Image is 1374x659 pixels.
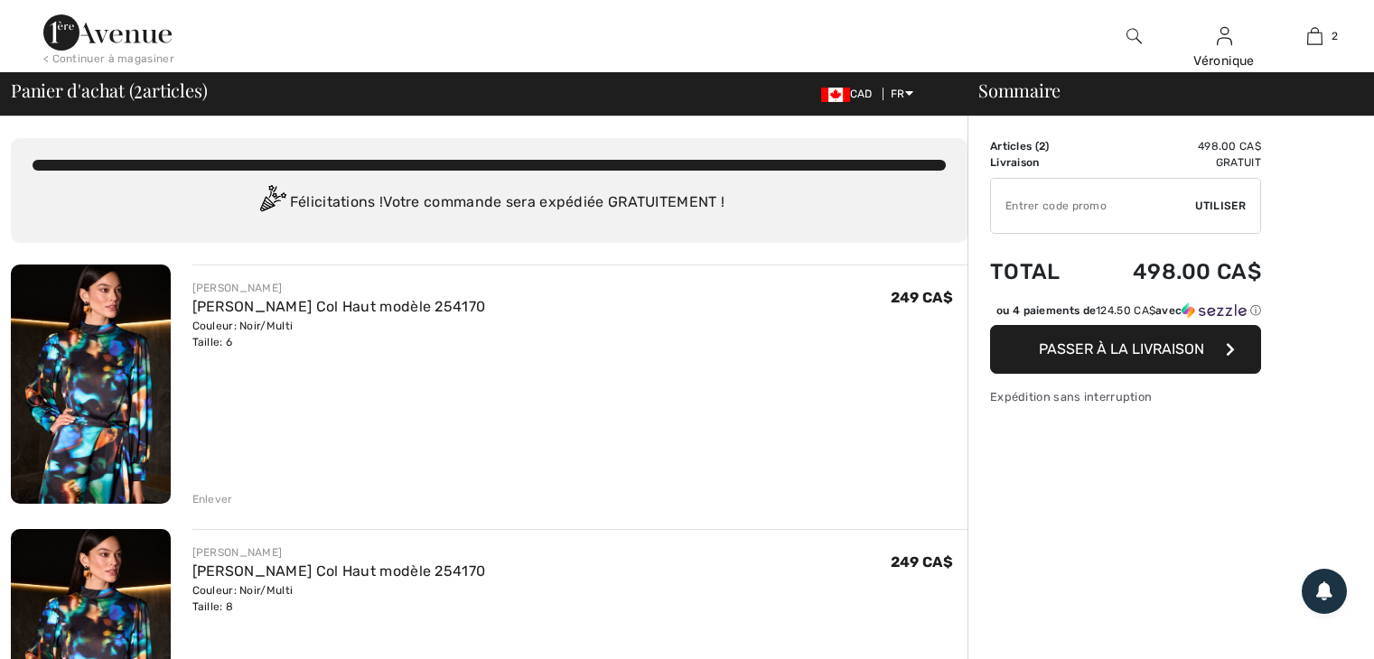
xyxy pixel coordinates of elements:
div: Sommaire [957,81,1363,99]
img: Sezzle [1182,302,1247,319]
a: [PERSON_NAME] Col Haut modèle 254170 [192,562,486,580]
div: Enlever [192,491,233,507]
img: Robe Portefeuille Col Haut modèle 254170 [11,265,171,504]
span: 124.50 CA$ [1096,304,1155,317]
a: Se connecter [1217,27,1232,44]
span: 249 CA$ [891,289,953,306]
img: recherche [1126,25,1142,47]
span: 249 CA$ [891,553,953,571]
img: Canadian Dollar [821,88,850,102]
span: 2 [1039,140,1045,153]
span: Utiliser [1195,198,1246,214]
td: 498.00 CA$ [1086,241,1261,302]
a: 2 [1270,25,1359,47]
img: Mon panier [1307,25,1323,47]
div: [PERSON_NAME] [192,544,486,561]
td: Gratuit [1086,154,1261,171]
span: 2 [1332,28,1338,44]
span: FR [891,88,913,100]
iframe: Ouvre un widget dans lequel vous pouvez trouver plus d’informations [1259,605,1356,650]
div: Couleur: Noir/Multi Taille: 8 [192,582,486,615]
div: ou 4 paiements de avec [996,302,1261,319]
button: Passer à la livraison [990,325,1261,374]
img: Congratulation2.svg [254,185,290,221]
div: Véronique [1180,51,1268,70]
td: Livraison [990,154,1086,171]
div: ou 4 paiements de124.50 CA$avecSezzle Cliquez pour en savoir plus sur Sezzle [990,302,1261,325]
img: 1ère Avenue [43,14,172,51]
div: [PERSON_NAME] [192,280,486,296]
div: Expédition sans interruption [990,388,1261,405]
td: Total [990,241,1086,302]
div: Félicitations ! Votre commande sera expédiée GRATUITEMENT ! [33,185,946,221]
div: < Continuer à magasiner [43,51,174,67]
span: 2 [134,77,143,100]
td: Articles ( ) [990,138,1086,154]
input: Code promo [991,179,1195,233]
td: 498.00 CA$ [1086,138,1261,154]
a: [PERSON_NAME] Col Haut modèle 254170 [192,298,486,315]
img: Mes infos [1217,25,1232,47]
span: Panier d'achat ( articles) [11,81,207,99]
span: CAD [821,88,880,100]
div: Couleur: Noir/Multi Taille: 6 [192,318,486,350]
span: Passer à la livraison [1039,340,1204,357]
